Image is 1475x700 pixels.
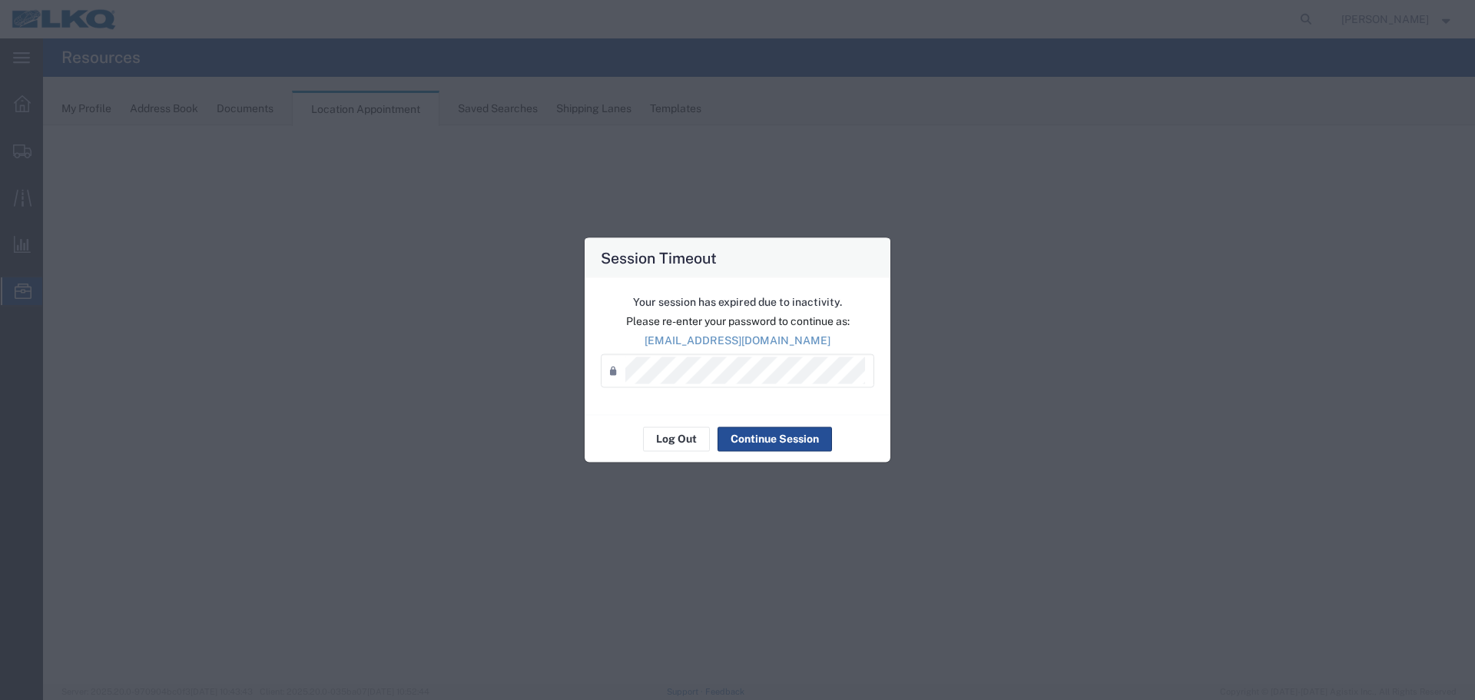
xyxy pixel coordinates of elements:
p: [EMAIL_ADDRESS][DOMAIN_NAME] [601,332,874,348]
h4: Session Timeout [601,246,717,268]
button: Continue Session [718,426,832,451]
p: Your session has expired due to inactivity. [601,294,874,310]
button: Log Out [643,426,710,451]
p: Please re-enter your password to continue as: [601,313,874,329]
